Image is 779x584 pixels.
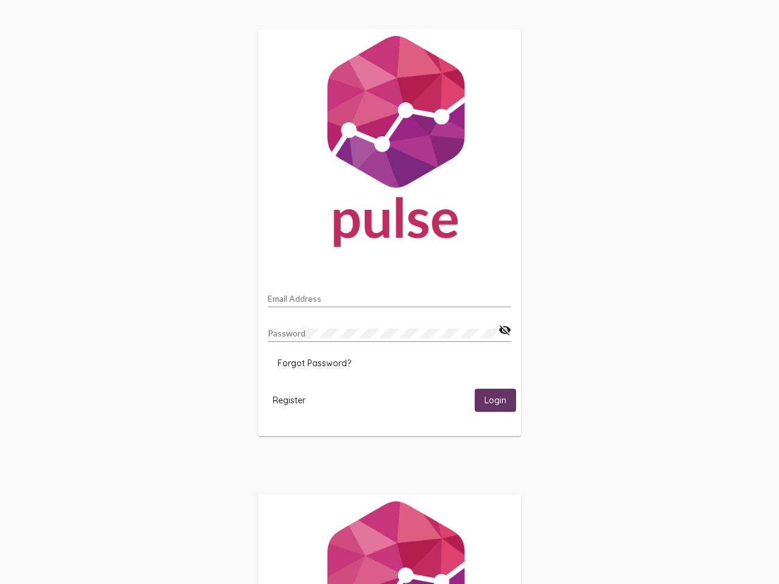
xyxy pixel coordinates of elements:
span: Login [484,395,506,406]
mat-icon: visibility_off [498,323,511,338]
button: Register [263,389,315,411]
img: Pulse For Good Logo [258,29,521,259]
button: Forgot Password? [268,352,361,374]
span: Register [273,395,306,406]
span: Forgot Password? [278,358,351,369]
button: Login [475,389,516,411]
